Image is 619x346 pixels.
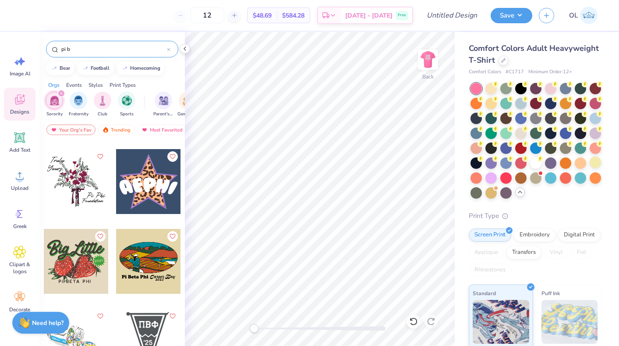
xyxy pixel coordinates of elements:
div: Your Org's Fav [46,125,96,135]
div: filter for Sports [118,92,135,118]
div: Screen Print [469,228,511,242]
div: Trending [98,125,134,135]
div: Foil [571,246,592,259]
span: Comfort Colors Adult Heavyweight T-Shirt [469,43,599,65]
button: Like [95,311,106,321]
img: trend_line.gif [121,66,128,71]
div: Print Type [469,211,601,221]
span: Standard [473,289,496,298]
button: football [77,62,113,75]
span: Club [98,111,107,118]
div: filter for Club [94,92,111,118]
div: football [91,66,110,71]
img: trend_line.gif [51,66,58,71]
span: Image AI [10,70,30,77]
span: Game Day [177,111,198,118]
span: # C1717 [506,68,524,76]
a: OL [565,7,601,24]
span: Puff Ink [541,289,560,298]
button: filter button [46,92,63,118]
button: Like [95,151,106,162]
div: Accessibility label [250,324,258,333]
img: Standard [473,300,529,344]
button: Like [167,151,178,162]
div: Vinyl [544,246,569,259]
img: trend_line.gif [82,66,89,71]
div: Back [422,73,434,81]
img: Parent's Weekend Image [159,96,169,106]
button: filter button [177,92,198,118]
span: Clipart & logos [5,261,34,275]
input: – – [190,7,224,23]
div: Most Favorited [137,125,187,135]
span: OL [569,11,578,21]
span: Sorority [46,111,63,118]
span: Fraternity [69,111,88,118]
span: Decorate [9,306,30,313]
button: filter button [153,92,173,118]
button: filter button [69,92,88,118]
div: Rhinestones [469,264,511,277]
img: Sorority Image [50,96,60,106]
img: Sports Image [122,96,132,106]
div: bear [60,66,70,71]
div: homecoming [130,66,160,71]
button: Like [167,231,178,242]
input: Try "Alpha" [60,45,167,54]
button: Like [95,231,106,242]
div: Events [66,81,82,89]
div: filter for Game Day [177,92,198,118]
span: Comfort Colors [469,68,501,76]
span: Add Text [9,146,30,153]
button: Save [491,8,532,23]
img: trending.gif [102,127,109,133]
img: Game Day Image [183,96,193,106]
div: Digital Print [558,228,601,242]
div: filter for Sorority [46,92,63,118]
img: Back [419,51,437,68]
img: Puff Ink [541,300,598,344]
button: filter button [94,92,111,118]
strong: Need help? [32,319,64,327]
button: homecoming [117,62,164,75]
img: Fraternity Image [74,96,83,106]
img: Club Image [98,96,107,106]
div: filter for Fraternity [69,92,88,118]
img: most_fav.gif [141,127,148,133]
div: Orgs [48,81,60,89]
span: $48.69 [253,11,272,20]
span: Parent's Weekend [153,111,173,118]
div: Applique [469,246,504,259]
span: [DATE] - [DATE] [345,11,393,20]
span: Designs [10,108,29,115]
div: Transfers [506,246,541,259]
span: Greek [13,223,27,230]
img: most_fav.gif [50,127,57,133]
div: Styles [88,81,103,89]
span: $584.28 [282,11,304,20]
span: Sports [120,111,134,118]
span: Minimum Order: 12 + [528,68,572,76]
div: Print Types [110,81,136,89]
div: Embroidery [514,228,555,242]
button: Like [167,311,178,321]
input: Untitled Design [420,7,484,24]
img: Olivia Lyons [580,7,598,24]
span: Free [398,12,406,18]
button: filter button [118,92,135,118]
div: filter for Parent's Weekend [153,92,173,118]
span: Upload [11,185,28,192]
button: bear [46,62,74,75]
